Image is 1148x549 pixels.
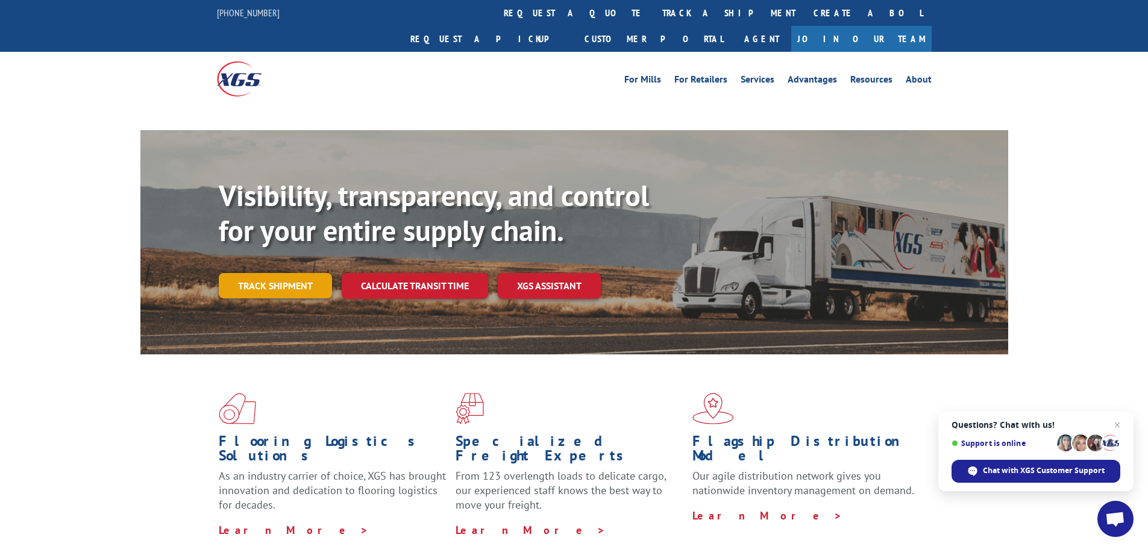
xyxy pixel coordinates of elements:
span: Our agile distribution network gives you nationwide inventory management on demand. [692,469,914,497]
a: Advantages [788,75,837,88]
a: Customer Portal [576,26,732,52]
a: For Mills [624,75,661,88]
span: Close chat [1110,418,1124,432]
a: Services [741,75,774,88]
p: From 123 overlength loads to delicate cargo, our experienced staff knows the best way to move you... [456,469,683,522]
a: XGS ASSISTANT [498,273,601,299]
a: [PHONE_NUMBER] [217,7,280,19]
a: Track shipment [219,273,332,298]
a: Join Our Team [791,26,932,52]
h1: Flooring Logistics Solutions [219,434,447,469]
a: Learn More > [456,523,606,537]
h1: Specialized Freight Experts [456,434,683,469]
a: Agent [732,26,791,52]
span: Questions? Chat with us! [952,420,1120,430]
a: Learn More > [692,509,842,522]
a: Request a pickup [401,26,576,52]
img: xgs-icon-total-supply-chain-intelligence-red [219,393,256,424]
a: Learn More > [219,523,369,537]
b: Visibility, transparency, and control for your entire supply chain. [219,177,649,249]
h1: Flagship Distribution Model [692,434,920,469]
span: As an industry carrier of choice, XGS has brought innovation and dedication to flooring logistics... [219,469,446,512]
img: xgs-icon-focused-on-flooring-red [456,393,484,424]
span: Chat with XGS Customer Support [983,465,1105,476]
div: Chat with XGS Customer Support [952,460,1120,483]
a: About [906,75,932,88]
a: Resources [850,75,892,88]
a: For Retailers [674,75,727,88]
span: Support is online [952,439,1053,448]
img: xgs-icon-flagship-distribution-model-red [692,393,734,424]
a: Calculate transit time [342,273,488,299]
div: Open chat [1097,501,1134,537]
